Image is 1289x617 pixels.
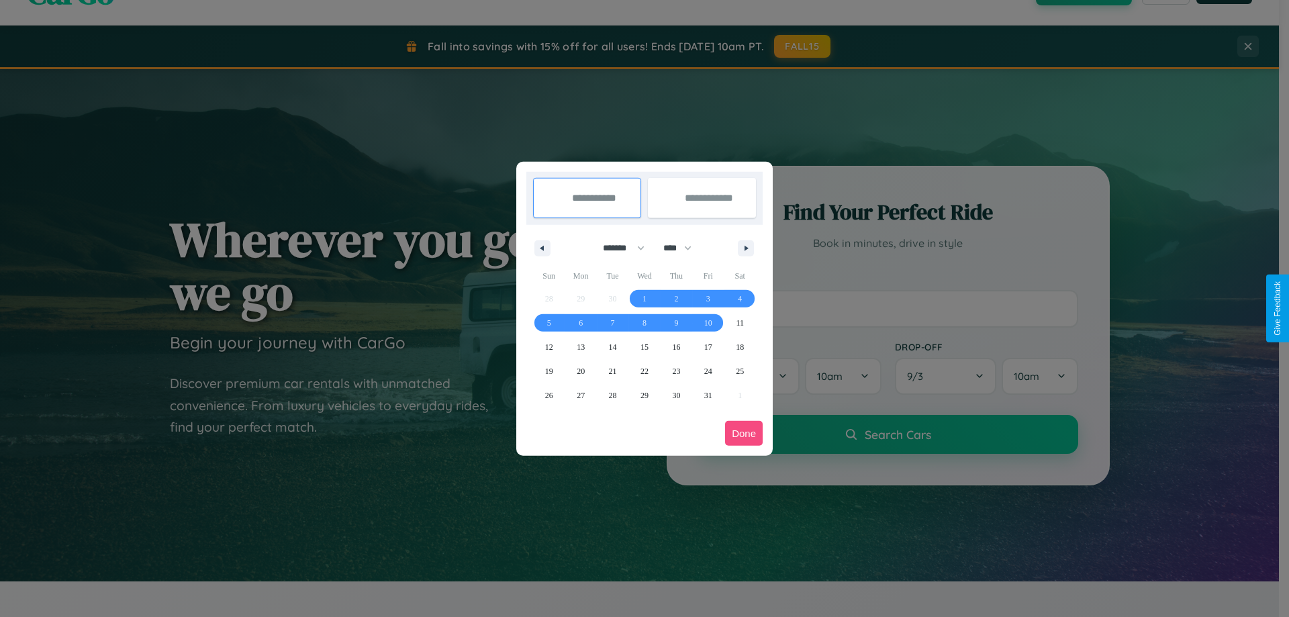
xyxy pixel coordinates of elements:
span: 14 [609,335,617,359]
span: 31 [704,383,712,408]
span: 27 [577,383,585,408]
button: 27 [565,383,596,408]
span: 5 [547,311,551,335]
span: 9 [674,311,678,335]
button: 16 [661,335,692,359]
button: 15 [628,335,660,359]
span: 18 [736,335,744,359]
span: 29 [640,383,649,408]
span: 26 [545,383,553,408]
span: 7 [611,311,615,335]
span: 30 [672,383,680,408]
span: 6 [579,311,583,335]
span: 20 [577,359,585,383]
button: 31 [692,383,724,408]
span: 1 [642,287,647,311]
button: 30 [661,383,692,408]
button: 24 [692,359,724,383]
button: 25 [724,359,756,383]
button: 22 [628,359,660,383]
button: 23 [661,359,692,383]
span: 12 [545,335,553,359]
span: 3 [706,287,710,311]
span: 25 [736,359,744,383]
span: Sun [533,265,565,287]
span: 8 [642,311,647,335]
span: 16 [672,335,680,359]
span: 23 [672,359,680,383]
button: 19 [533,359,565,383]
button: 7 [597,311,628,335]
span: 11 [736,311,744,335]
button: 9 [661,311,692,335]
button: 14 [597,335,628,359]
button: 5 [533,311,565,335]
span: 4 [738,287,742,311]
button: Done [725,421,763,446]
div: Give Feedback [1273,281,1282,336]
span: Tue [597,265,628,287]
button: 26 [533,383,565,408]
button: 29 [628,383,660,408]
button: 6 [565,311,596,335]
button: 20 [565,359,596,383]
button: 10 [692,311,724,335]
span: 10 [704,311,712,335]
button: 1 [628,287,660,311]
button: 21 [597,359,628,383]
button: 2 [661,287,692,311]
span: 2 [674,287,678,311]
span: Mon [565,265,596,287]
span: 28 [609,383,617,408]
button: 12 [533,335,565,359]
button: 17 [692,335,724,359]
button: 3 [692,287,724,311]
span: Wed [628,265,660,287]
button: 13 [565,335,596,359]
button: 11 [724,311,756,335]
button: 4 [724,287,756,311]
span: 13 [577,335,585,359]
button: 8 [628,311,660,335]
span: 22 [640,359,649,383]
span: 17 [704,335,712,359]
span: Sat [724,265,756,287]
button: 28 [597,383,628,408]
span: 19 [545,359,553,383]
button: 18 [724,335,756,359]
span: 15 [640,335,649,359]
span: 21 [609,359,617,383]
span: Thu [661,265,692,287]
span: Fri [692,265,724,287]
span: 24 [704,359,712,383]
